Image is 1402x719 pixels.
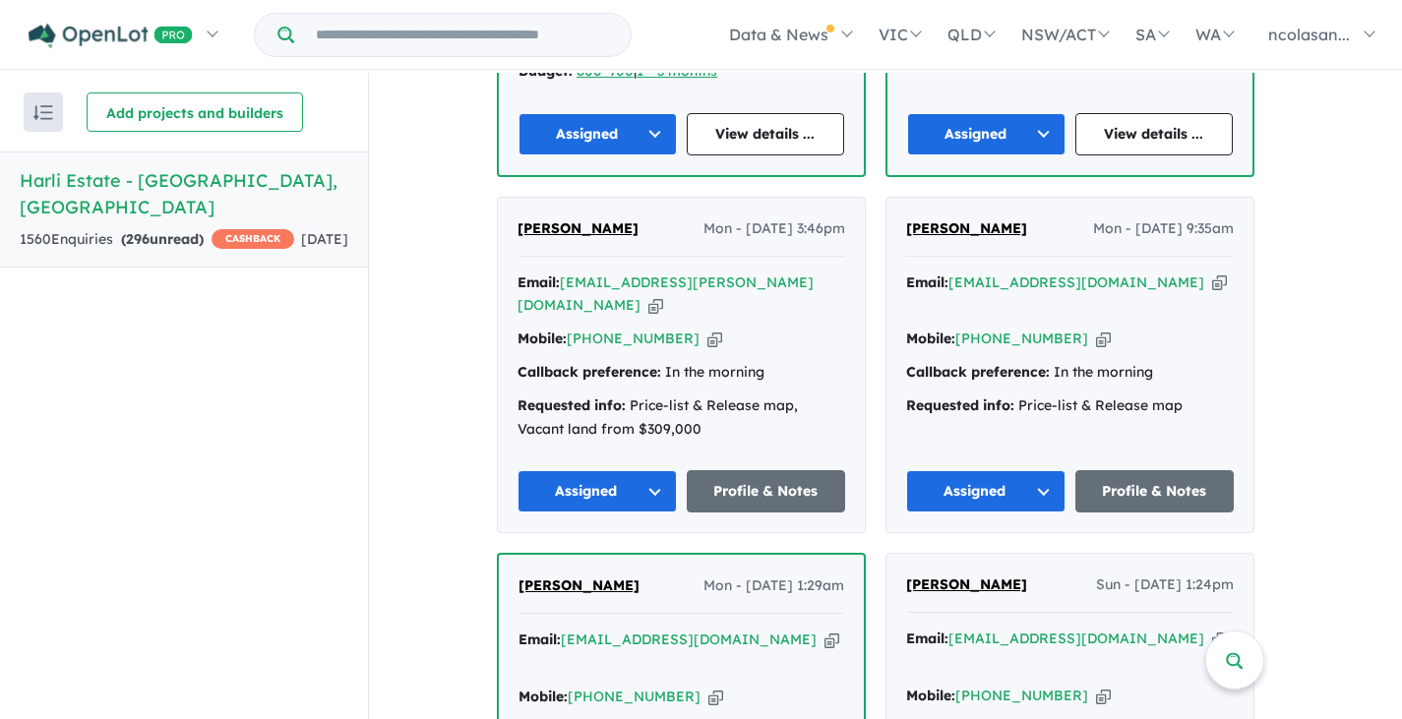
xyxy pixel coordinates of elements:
[518,219,639,237] span: [PERSON_NAME]
[906,687,955,704] strong: Mobile:
[703,217,845,241] span: Mon - [DATE] 3:46pm
[687,113,845,155] a: View details ...
[906,219,1027,237] span: [PERSON_NAME]
[212,229,294,249] span: CASHBACK
[1096,573,1234,597] span: Sun - [DATE] 1:24pm
[906,396,1014,414] strong: Requested info:
[518,361,845,385] div: In the morning
[906,361,1234,385] div: In the morning
[906,217,1027,241] a: [PERSON_NAME]
[518,273,560,291] strong: Email:
[906,394,1234,418] div: Price-list & Release map
[955,687,1088,704] a: [PHONE_NUMBER]
[907,113,1066,155] button: Assigned
[707,329,722,349] button: Copy
[1075,470,1235,512] a: Profile & Notes
[33,105,53,120] img: sort.svg
[518,394,845,442] div: Price-list & Release map, Vacant land from $309,000
[518,396,626,414] strong: Requested info:
[518,330,567,347] strong: Mobile:
[518,363,661,381] strong: Callback preference:
[561,630,817,648] a: [EMAIL_ADDRESS][DOMAIN_NAME]
[29,24,193,48] img: Openlot PRO Logo White
[906,470,1066,512] button: Assigned
[301,230,348,248] span: [DATE]
[518,217,639,241] a: [PERSON_NAME]
[518,630,561,648] strong: Email:
[906,330,955,347] strong: Mobile:
[1075,113,1234,155] a: View details ...
[1093,217,1234,241] span: Mon - [DATE] 9:35am
[906,273,948,291] strong: Email:
[567,330,700,347] a: [PHONE_NUMBER]
[906,575,1027,593] span: [PERSON_NAME]
[1096,329,1111,349] button: Copy
[648,295,663,316] button: Copy
[20,167,348,220] h5: Harli Estate - [GEOGRAPHIC_DATA] , [GEOGRAPHIC_DATA]
[687,470,846,512] a: Profile & Notes
[708,687,723,707] button: Copy
[1268,25,1350,44] span: ncolasan...
[906,573,1027,597] a: [PERSON_NAME]
[1096,686,1111,706] button: Copy
[948,629,1204,647] a: [EMAIL_ADDRESS][DOMAIN_NAME]
[906,363,1050,381] strong: Callback preference:
[518,113,677,155] button: Assigned
[518,273,814,315] a: [EMAIL_ADDRESS][PERSON_NAME][DOMAIN_NAME]
[955,330,1088,347] a: [PHONE_NUMBER]
[518,576,640,594] span: [PERSON_NAME]
[824,629,839,650] button: Copy
[298,14,627,56] input: Try estate name, suburb, builder or developer
[518,574,640,598] a: [PERSON_NAME]
[568,688,701,705] a: [PHONE_NUMBER]
[518,688,568,705] strong: Mobile:
[126,230,150,248] span: 296
[87,92,303,132] button: Add projects and builders
[20,228,294,252] div: 1560 Enquir ies
[703,574,844,598] span: Mon - [DATE] 1:29am
[906,629,948,647] strong: Email:
[948,273,1204,291] a: [EMAIL_ADDRESS][DOMAIN_NAME]
[1212,629,1227,649] button: Copy
[1212,272,1227,293] button: Copy
[121,230,204,248] strong: ( unread)
[518,470,677,512] button: Assigned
